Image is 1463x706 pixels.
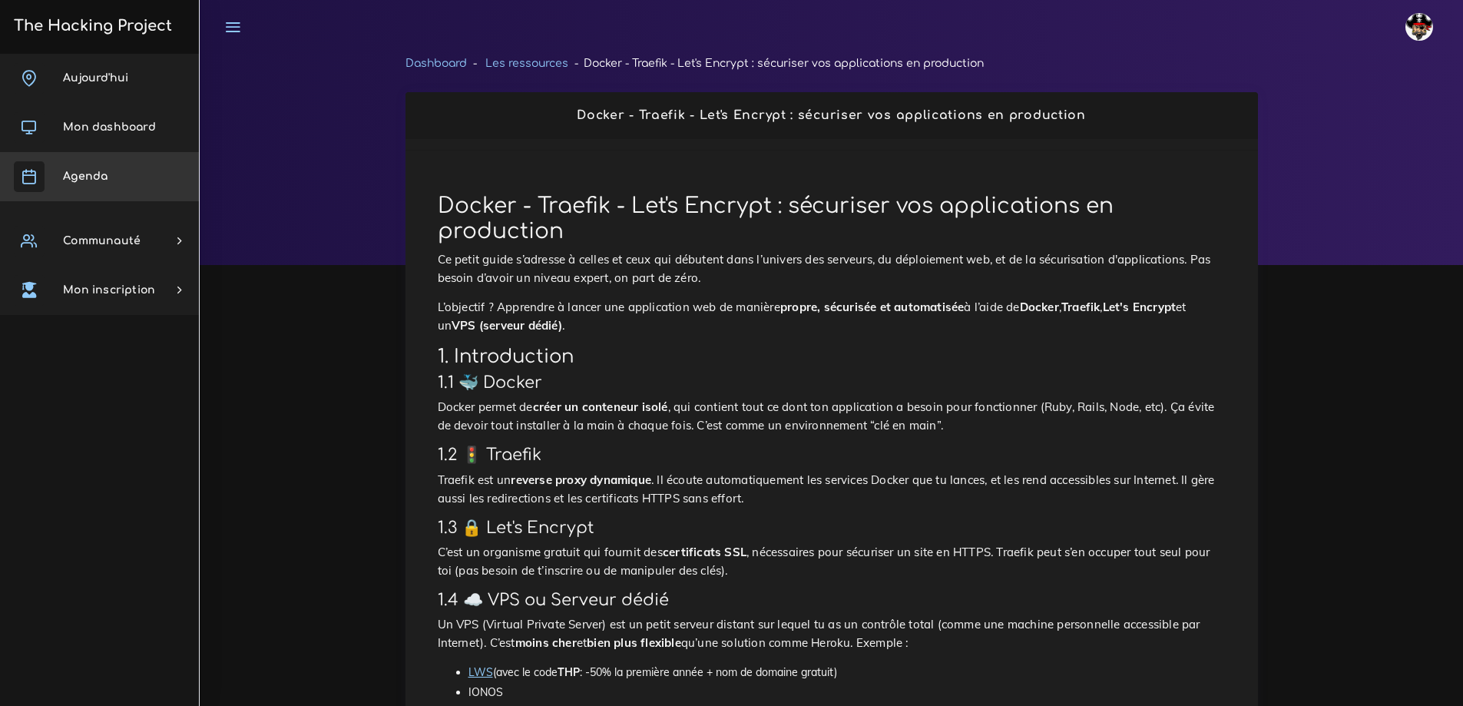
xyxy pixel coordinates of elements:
[1405,13,1433,41] img: avatar
[9,18,172,35] h3: The Hacking Project
[438,615,1226,652] p: Un VPS (Virtual Private Server) est un petit serveur distant sur lequel tu as un contrôle total (...
[63,72,128,84] span: Aujourd'hui
[663,545,746,559] strong: certificats SSL
[438,543,1226,580] p: C’est un organisme gratuit qui fournit des , nécessaires pour sécuriser un site en HTTPS. Traefik...
[511,472,651,487] strong: reverse proxy dynamique
[780,300,964,314] strong: propre, sécurisée et automatisée
[438,250,1226,287] p: Ce petit guide s’adresse à celles et ceux qui débutent dans l’univers des serveurs, du déploiemen...
[1103,300,1177,314] strong: Let's Encrypt
[63,121,156,133] span: Mon dashboard
[558,665,580,679] strong: THP
[438,519,1226,538] h3: 1.3 🔒 Let's Encrypt
[422,108,1242,123] h2: Docker - Traefik - Let's Encrypt : sécuriser vos applications en production
[468,663,1226,682] li: (avec le code : -50% la première année + nom de domaine gratuit)
[1020,300,1059,314] strong: Docker
[63,284,155,296] span: Mon inscription
[515,635,577,650] strong: moins cher
[405,58,467,69] a: Dashboard
[438,373,1226,393] h3: 1.1 🐳 Docker
[587,635,681,650] strong: bien plus flexible
[485,58,568,69] a: Les ressources
[438,346,1226,368] h2: 1. Introduction
[533,399,668,414] strong: créer un conteneur isolé
[468,683,1226,702] li: IONOS
[438,591,1226,610] h3: 1.4 ☁️ VPS ou Serveur dédié
[568,54,984,73] li: Docker - Traefik - Let's Encrypt : sécuriser vos applications en production
[468,665,493,679] a: LWS
[1061,300,1100,314] strong: Traefik
[63,171,108,182] span: Agenda
[438,298,1226,335] p: L’objectif ? Apprendre à lancer une application web de manière à l’aide de , , et un .
[63,235,141,247] span: Communauté
[438,194,1226,245] h1: Docker - Traefik - Let's Encrypt : sécuriser vos applications en production
[438,446,1226,465] h3: 1.2 🚦 Traefik
[438,398,1226,435] p: Docker permet de , qui contient tout ce dont ton application a besoin pour fonctionner (Ruby, Rai...
[452,318,562,333] strong: VPS (serveur dédié)
[438,471,1226,508] p: Traefik est un . Il écoute automatiquement les services Docker que tu lances, et les rend accessi...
